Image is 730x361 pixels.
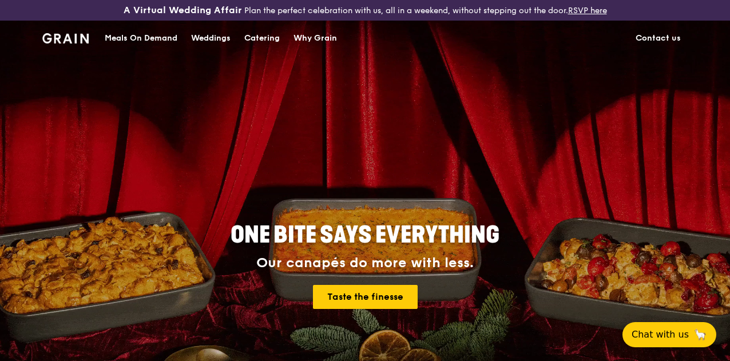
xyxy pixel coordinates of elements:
div: Meals On Demand [105,21,177,55]
a: Weddings [184,21,237,55]
a: Contact us [629,21,688,55]
h3: A Virtual Wedding Affair [124,5,242,16]
a: GrainGrain [42,20,89,54]
a: Why Grain [287,21,344,55]
img: Grain [42,33,89,43]
span: ONE BITE SAYS EVERYTHING [231,221,499,249]
a: RSVP here [568,6,607,15]
span: Chat with us [632,328,689,342]
div: Catering [244,21,280,55]
div: Plan the perfect celebration with us, all in a weekend, without stepping out the door. [122,5,609,16]
button: Chat with us🦙 [622,322,716,347]
div: Why Grain [293,21,337,55]
a: Taste the finesse [313,285,418,309]
div: Our canapés do more with less. [159,255,571,271]
a: Catering [237,21,287,55]
div: Weddings [191,21,231,55]
span: 🦙 [693,328,707,342]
